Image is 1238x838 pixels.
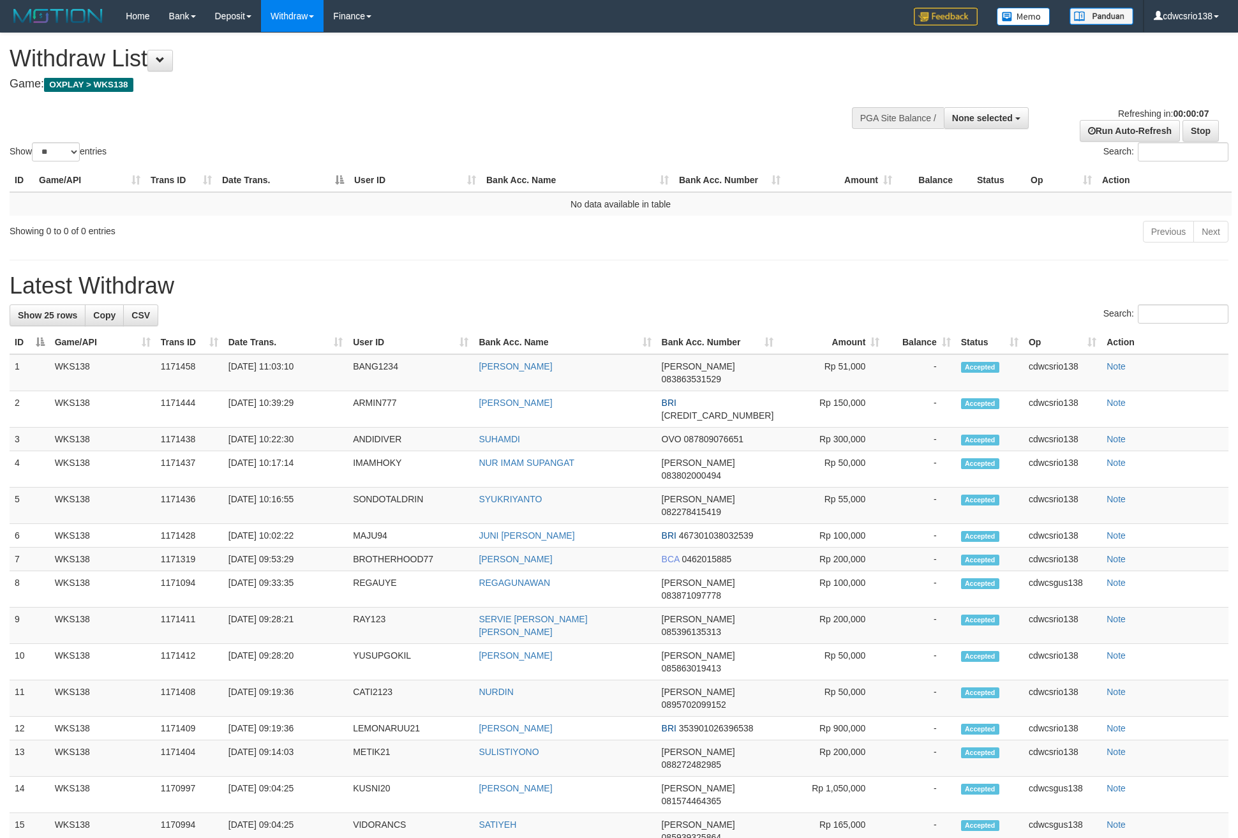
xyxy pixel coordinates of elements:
[961,495,999,505] span: Accepted
[348,524,474,548] td: MAJU94
[348,331,474,354] th: User ID: activate to sort column ascending
[10,644,50,680] td: 10
[1107,650,1126,661] a: Note
[961,615,999,625] span: Accepted
[662,759,721,770] span: Copy 088272482985 to clipboard
[348,488,474,524] td: SONDOTALDRIN
[50,680,156,717] td: WKS138
[662,361,735,371] span: [PERSON_NAME]
[961,651,999,662] span: Accepted
[779,740,884,777] td: Rp 200,000
[884,717,955,740] td: -
[223,451,348,488] td: [DATE] 10:17:14
[961,578,999,589] span: Accepted
[779,777,884,813] td: Rp 1,050,000
[884,524,955,548] td: -
[1097,168,1232,192] th: Action
[348,608,474,644] td: RAY123
[156,391,223,428] td: 1171444
[479,494,542,504] a: SYUKRIYANTO
[662,627,721,637] span: Copy 085396135313 to clipboard
[10,428,50,451] td: 3
[662,470,721,481] span: Copy 083802000494 to clipboard
[348,391,474,428] td: ARMIN777
[662,458,735,468] span: [PERSON_NAME]
[18,310,77,320] span: Show 25 rows
[662,398,676,408] span: BRI
[10,46,812,71] h1: Withdraw List
[1107,687,1126,697] a: Note
[348,571,474,608] td: REGAUYE
[50,644,156,680] td: WKS138
[1143,221,1194,243] a: Previous
[479,398,552,408] a: [PERSON_NAME]
[1107,783,1126,793] a: Note
[961,435,999,445] span: Accepted
[348,548,474,571] td: BROTHERHOOD77
[662,687,735,697] span: [PERSON_NAME]
[1107,434,1126,444] a: Note
[156,740,223,777] td: 1171404
[1182,120,1219,142] a: Stop
[479,687,513,697] a: NURDIN
[156,548,223,571] td: 1171319
[961,398,999,409] span: Accepted
[1107,747,1126,757] a: Note
[1103,304,1228,324] label: Search:
[10,548,50,571] td: 7
[156,644,223,680] td: 1171412
[662,554,680,564] span: BCA
[217,168,349,192] th: Date Trans.: activate to sort column descending
[914,8,978,26] img: Feedback.jpg
[786,168,897,192] th: Amount: activate to sort column ascending
[50,428,156,451] td: WKS138
[779,354,884,391] td: Rp 51,000
[961,458,999,469] span: Accepted
[479,819,516,830] a: SATIYEH
[479,530,574,541] a: JUNI [PERSON_NAME]
[10,273,1228,299] h1: Latest Withdraw
[961,820,999,831] span: Accepted
[1107,530,1126,541] a: Note
[662,410,774,421] span: Copy 343701025734533 to clipboard
[779,717,884,740] td: Rp 900,000
[156,488,223,524] td: 1171436
[1024,548,1101,571] td: cdwcsrio138
[223,777,348,813] td: [DATE] 09:04:25
[779,644,884,680] td: Rp 50,000
[44,78,133,92] span: OXPLAY > WKS138
[972,168,1025,192] th: Status
[479,434,520,444] a: SUHAMDI
[348,777,474,813] td: KUSNI20
[223,428,348,451] td: [DATE] 10:22:30
[156,451,223,488] td: 1171437
[1193,221,1228,243] a: Next
[884,488,955,524] td: -
[1024,488,1101,524] td: cdwcsrio138
[10,777,50,813] td: 14
[348,680,474,717] td: CATI2123
[348,644,474,680] td: YUSUPGOKIL
[479,614,587,637] a: SERVIE [PERSON_NAME] [PERSON_NAME]
[223,524,348,548] td: [DATE] 10:02:22
[50,524,156,548] td: WKS138
[348,451,474,488] td: IMAMHOKY
[662,723,676,733] span: BRI
[961,687,999,698] span: Accepted
[1101,331,1228,354] th: Action
[884,680,955,717] td: -
[679,723,754,733] span: Copy 353901026396538 to clipboard
[10,740,50,777] td: 13
[1107,458,1126,468] a: Note
[779,571,884,608] td: Rp 100,000
[961,784,999,795] span: Accepted
[85,304,124,326] a: Copy
[1024,524,1101,548] td: cdwcsrio138
[674,168,786,192] th: Bank Acc. Number: activate to sort column ascending
[884,777,955,813] td: -
[50,331,156,354] th: Game/API: activate to sort column ascending
[156,354,223,391] td: 1171458
[1024,391,1101,428] td: cdwcsrio138
[1107,614,1126,624] a: Note
[1173,108,1209,119] strong: 00:00:07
